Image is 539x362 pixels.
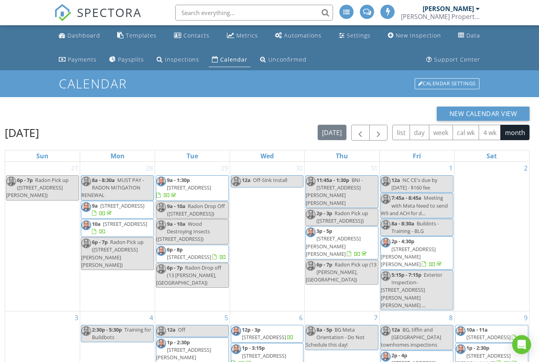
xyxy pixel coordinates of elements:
a: Go to July 27, 2025 [69,162,80,174]
span: 12a [167,326,176,333]
a: Templates [114,28,160,43]
img: joe_kelley.jpg [81,176,91,186]
a: Support Center [423,53,483,67]
img: joe_kelley.jpg [156,326,166,336]
button: cal wk [453,125,479,140]
a: Tuesday [185,150,200,161]
span: MUST PAY - RADON MITIGATION RENEWAL [81,176,144,199]
a: 2p - 4:30p [STREET_ADDRESS][PERSON_NAME][PERSON_NAME] [380,236,453,270]
div: Settings [347,32,371,39]
img: joe_kelley.jpg [381,271,391,281]
button: Next month [369,125,388,141]
span: Radon Pick up ([STREET_ADDRESS][PERSON_NAME]) [6,176,69,199]
img: joe_kelley.jpg [156,264,166,274]
span: 11:45a - 1:30p [316,176,349,184]
div: Calendar [220,56,247,63]
a: Paysplits [106,53,147,67]
span: 6p - 7p [17,176,33,184]
span: [STREET_ADDRESS] [167,253,211,261]
a: Sunday [35,150,50,161]
a: 3p - 5p [STREET_ADDRESS][PERSON_NAME][PERSON_NAME] [305,226,378,259]
a: SPECTORA [54,11,142,27]
span: 1p - 2:30p [466,344,489,351]
a: 10a - 11a [STREET_ADDRESS] [466,326,526,341]
div: Support Center [434,56,480,63]
a: Go to July 29, 2025 [219,162,230,174]
span: 1p - 3:15p [242,344,265,351]
a: Go to August 3, 2025 [73,311,80,324]
div: [PERSON_NAME] [423,5,474,13]
img: joe_kelley.jpg [81,220,91,230]
span: [STREET_ADDRESS] [103,220,147,227]
span: 2p - 3p [316,210,332,217]
h2: [DATE] [5,125,39,141]
button: New Calendar View [437,107,530,121]
span: NC CE's due by [DATE] - $160 fee [391,176,437,191]
span: 9a - 1:30p [167,176,190,184]
div: Paysplits [118,56,144,63]
span: 3p - 5p [316,227,332,234]
span: 8a - 5p [316,326,332,333]
a: Calendar Settings [414,77,480,90]
img: joe_kelley.jpg [6,176,16,186]
img: joe_kelley.jpg [381,352,391,362]
span: 12a [391,176,400,184]
a: Go to August 2, 2025 [522,162,529,174]
a: 9a - 1:30p [STREET_ADDRESS] [156,175,229,201]
span: Radon Pick up ([STREET_ADDRESS]) [316,210,368,224]
a: 9a - 1:30p [STREET_ADDRESS] [156,176,211,199]
span: 12p - 3p [242,326,260,333]
img: joe_kelley.jpg [381,176,391,186]
div: Metrics [236,32,258,39]
span: 2p - 4p [391,352,407,359]
span: BG, tiffin and [GEOGRAPHIC_DATA] townhomes inspections [381,326,441,348]
button: Previous month [351,125,370,141]
a: Go to August 4, 2025 [148,311,155,324]
a: Settings [336,28,374,43]
a: 12p - 3p [STREET_ADDRESS] [242,326,294,341]
img: joe_kelley.jpg [381,238,391,248]
td: Go to August 2, 2025 [454,162,529,311]
span: 5:15p - 7:15p [391,271,421,278]
a: Wednesday [259,150,275,161]
a: Go to July 28, 2025 [144,162,155,174]
div: Contacts [183,32,210,39]
span: Radon Drop Off ([STREET_ADDRESS]) [167,203,225,217]
img: joe_kelley.jpg [306,176,316,186]
span: BG Meta Orientation - Do Not Schedule this day! [306,326,365,348]
img: joe_kelley.jpg [456,326,466,336]
span: 2:30p - 5:30p [92,326,122,333]
a: Go to July 30, 2025 [294,162,304,174]
div: Dashboard [67,32,100,39]
span: 8a - 8:30a [92,176,115,184]
img: joe_kelley.jpg [231,176,241,186]
a: 10a - 11a [STREET_ADDRESS] [455,325,528,343]
a: Calendar [209,53,251,67]
a: Go to August 1, 2025 [447,162,454,174]
img: joe_kelley.jpg [231,344,241,354]
a: Thursday [334,150,350,161]
div: Open Intercom Messenger [512,335,531,354]
span: 6p - 7p [92,238,108,246]
span: 6p - 8p [167,246,183,253]
img: joe_kelley.jpg [156,339,166,349]
img: joe_kelley.jpg [156,246,166,256]
span: 9a [92,202,98,209]
a: Go to August 6, 2025 [298,311,304,324]
img: joe_kelley.jpg [156,220,166,230]
span: 10a - 11a [466,326,488,333]
a: Unconfirmed [257,53,310,67]
img: joe_kelley.jpg [306,210,316,219]
a: Monday [109,150,126,161]
span: [STREET_ADDRESS] [167,184,211,191]
span: Off [178,326,185,333]
td: Go to July 30, 2025 [230,162,305,311]
span: 1p - 2:30p [167,339,190,346]
a: Payments [56,53,100,67]
span: 7:45a - 8:45a [391,194,421,201]
a: 12p - 3p [STREET_ADDRESS] [231,325,304,343]
button: 4 wk [479,125,501,140]
div: Unconfirmed [268,56,307,63]
a: 10a [STREET_ADDRESS] [81,219,154,237]
div: Automations [284,32,322,39]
